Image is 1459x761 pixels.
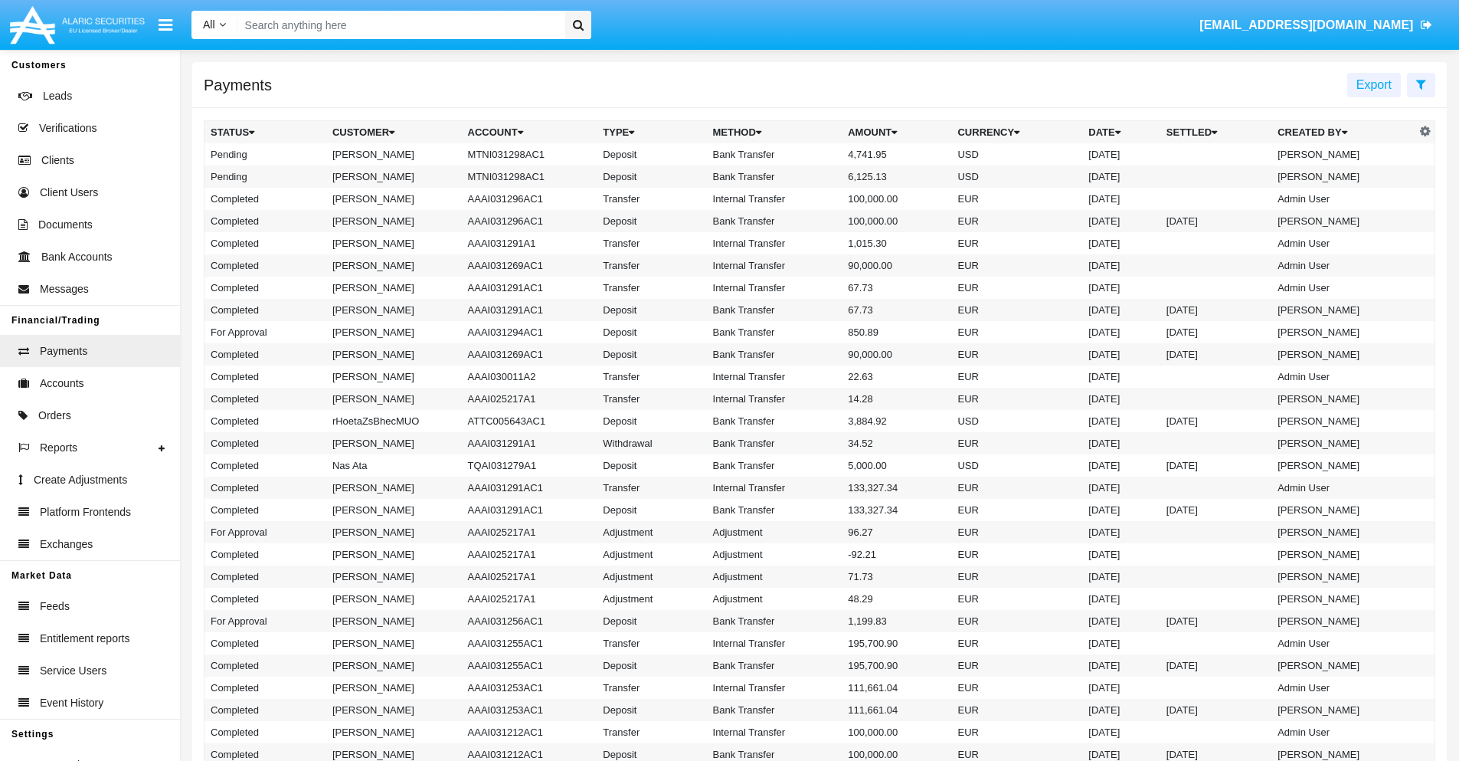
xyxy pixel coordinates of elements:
[951,299,1082,321] td: EUR
[842,677,951,699] td: 111,661.04
[707,121,842,144] th: Method
[204,721,326,743] td: Completed
[204,699,326,721] td: Completed
[1271,188,1415,210] td: Admin User
[1082,477,1160,499] td: [DATE]
[707,543,842,566] td: Adjustment
[951,610,1082,632] td: EUR
[1082,188,1160,210] td: [DATE]
[204,299,326,321] td: Completed
[204,410,326,432] td: Completed
[597,521,706,543] td: Adjustment
[707,410,842,432] td: Bank Transfer
[842,143,951,166] td: 4,741.95
[707,299,842,321] td: Bank Transfer
[1082,721,1160,743] td: [DATE]
[842,277,951,299] td: 67.73
[707,521,842,543] td: Adjustment
[707,210,842,232] td: Bank Transfer
[1199,18,1413,31] span: [EMAIL_ADDRESS][DOMAIN_NAME]
[462,299,597,321] td: AAAI031291AC1
[951,210,1082,232] td: EUR
[462,566,597,588] td: AAAI025217A1
[326,588,462,610] td: [PERSON_NAME]
[842,121,951,144] th: Amount
[1160,121,1271,144] th: Settled
[597,699,706,721] td: Deposit
[1082,121,1160,144] th: Date
[326,499,462,521] td: [PERSON_NAME]
[707,721,842,743] td: Internal Transfer
[951,343,1082,366] td: EUR
[204,277,326,299] td: Completed
[1271,566,1415,588] td: [PERSON_NAME]
[40,599,70,615] span: Feeds
[707,321,842,343] td: Bank Transfer
[462,521,597,543] td: AAAI025217A1
[191,17,237,33] a: All
[326,210,462,232] td: [PERSON_NAME]
[1082,277,1160,299] td: [DATE]
[1271,699,1415,721] td: [PERSON_NAME]
[842,166,951,188] td: 6,125.13
[951,543,1082,566] td: EUR
[597,210,706,232] td: Deposit
[1082,677,1160,699] td: [DATE]
[842,654,951,677] td: 195,700.90
[951,388,1082,410] td: EUR
[326,610,462,632] td: [PERSON_NAME]
[204,610,326,632] td: For Approval
[1082,454,1160,477] td: [DATE]
[951,632,1082,654] td: EUR
[326,543,462,566] td: [PERSON_NAME]
[204,477,326,499] td: Completed
[462,210,597,232] td: AAAI031296AC1
[1271,277,1415,299] td: Admin User
[1271,543,1415,566] td: [PERSON_NAME]
[842,388,951,410] td: 14.28
[34,472,127,488] span: Create Adjustments
[1082,143,1160,166] td: [DATE]
[38,217,93,233] span: Documents
[951,566,1082,588] td: EUR
[951,699,1082,721] td: EUR
[1271,388,1415,410] td: [PERSON_NAME]
[204,499,326,521] td: Completed
[462,188,597,210] td: AAAI031296AC1
[707,188,842,210] td: Internal Transfer
[326,521,462,543] td: [PERSON_NAME]
[462,410,597,432] td: ATTC005643AC1
[326,121,462,144] th: Customer
[1160,299,1271,321] td: [DATE]
[1082,321,1160,343] td: [DATE]
[1082,610,1160,632] td: [DATE]
[842,588,951,610] td: 48.29
[597,477,706,499] td: Transfer
[842,566,951,588] td: 71.73
[707,566,842,588] td: Adjustment
[204,79,272,91] h5: Payments
[597,432,706,454] td: Withdrawal
[597,321,706,343] td: Deposit
[1271,499,1415,521] td: [PERSON_NAME]
[462,632,597,654] td: AAAI031255AC1
[326,699,462,721] td: [PERSON_NAME]
[1160,610,1271,632] td: [DATE]
[43,88,72,104] span: Leads
[204,543,326,566] td: Completed
[1160,454,1271,477] td: [DATE]
[1271,121,1415,144] th: Created By
[597,343,706,366] td: Deposit
[462,254,597,277] td: AAAI031269AC1
[326,432,462,454] td: [PERSON_NAME]
[1271,410,1415,432] td: [PERSON_NAME]
[41,153,74,169] span: Clients
[1271,632,1415,654] td: Admin User
[204,632,326,654] td: Completed
[1271,299,1415,321] td: [PERSON_NAME]
[1082,166,1160,188] td: [DATE]
[462,321,597,343] td: AAAI031294AC1
[1271,366,1415,388] td: Admin User
[1082,632,1160,654] td: [DATE]
[40,504,131,520] span: Platform Frontends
